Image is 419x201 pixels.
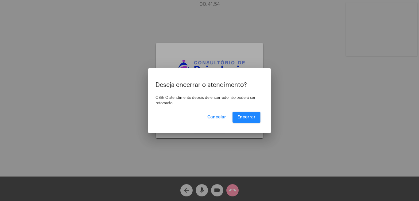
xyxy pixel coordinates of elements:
[156,82,263,88] p: Deseja encerrar o atendimento?
[237,115,256,119] span: Encerrar
[202,112,231,123] button: Cancelar
[207,115,226,119] span: Cancelar
[233,112,260,123] button: Encerrar
[156,96,256,105] span: OBS: O atendimento depois de encerrado não poderá ser retomado.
